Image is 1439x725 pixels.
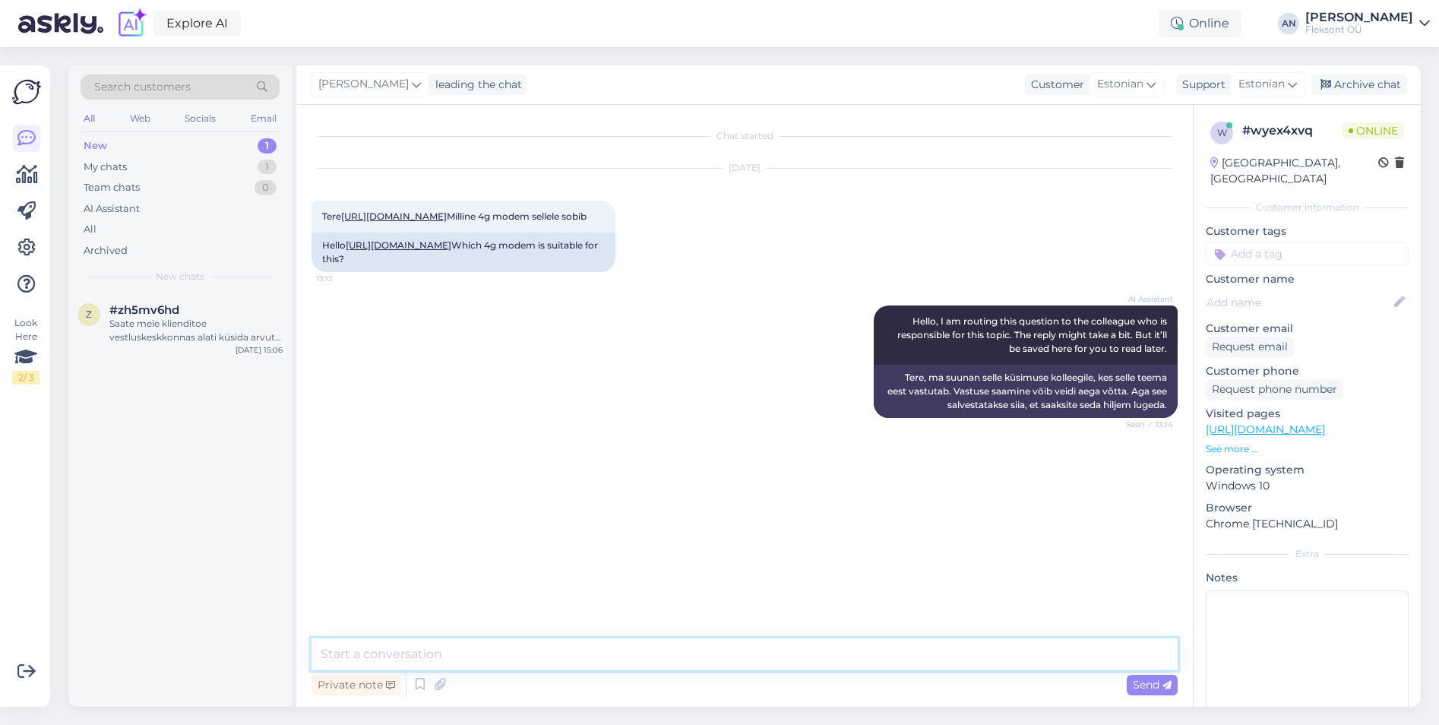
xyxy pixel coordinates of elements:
[12,316,40,385] div: Look Here
[1206,516,1409,532] p: Chrome [TECHNICAL_ID]
[1210,155,1378,187] div: [GEOGRAPHIC_DATA], [GEOGRAPHIC_DATA]
[182,109,219,128] div: Socials
[1343,122,1404,139] span: Online
[1206,271,1409,287] p: Customer name
[322,211,587,222] span: Tere Milline 4g modem sellele sobib
[81,109,98,128] div: All
[1206,500,1409,516] p: Browser
[109,303,179,317] span: #zh5mv6hd
[1206,337,1294,357] div: Request email
[1116,293,1173,305] span: AI Assistant
[1206,406,1409,422] p: Visited pages
[109,317,283,344] div: Saate meie klienditoe vestluskeskkonnas alati küsida arvuti päris pilte.
[127,109,153,128] div: Web
[318,76,409,93] span: [PERSON_NAME]
[115,8,147,40] img: explore-ai
[897,315,1169,354] span: Hello, I am routing this question to the colleague who is responsible for this topic. The reply m...
[874,365,1178,418] div: Tere, ma suunan selle küsimuse kolleegile, kes selle teema eest vastutab. Vastuse saamine võib ve...
[1206,462,1409,478] p: Operating system
[346,239,451,251] a: [URL][DOMAIN_NAME]
[1207,294,1391,311] input: Add name
[84,180,140,195] div: Team chats
[1097,76,1143,93] span: Estonian
[1305,24,1413,36] div: Fleksont OÜ
[312,129,1178,143] div: Chat started
[1206,478,1409,494] p: Windows 10
[1206,223,1409,239] p: Customer tags
[1206,570,1409,586] p: Notes
[153,11,241,36] a: Explore AI
[316,273,373,284] span: 13:13
[341,211,447,222] a: [URL][DOMAIN_NAME]
[312,675,401,695] div: Private note
[84,160,127,175] div: My chats
[1278,13,1299,34] div: AN
[248,109,280,128] div: Email
[156,270,204,283] span: New chats
[312,233,615,272] div: Hello Which 4g modem is suitable for this?
[258,138,277,154] div: 1
[258,160,277,175] div: 1
[12,371,40,385] div: 2 / 3
[236,344,283,356] div: [DATE] 15:06
[84,222,96,237] div: All
[1238,76,1285,93] span: Estonian
[1206,321,1409,337] p: Customer email
[1133,678,1172,692] span: Send
[12,78,41,106] img: Askly Logo
[1305,11,1430,36] a: [PERSON_NAME]Fleksont OÜ
[255,180,277,195] div: 0
[1159,10,1241,37] div: Online
[1305,11,1413,24] div: [PERSON_NAME]
[1242,122,1343,140] div: # wyex4xvq
[84,201,140,217] div: AI Assistant
[1217,127,1227,138] span: w
[84,138,107,154] div: New
[1025,77,1084,93] div: Customer
[1206,363,1409,379] p: Customer phone
[86,309,92,320] span: z
[1206,442,1409,456] p: See more ...
[1206,242,1409,265] input: Add a tag
[94,79,191,95] span: Search customers
[1206,547,1409,561] div: Extra
[1116,419,1173,430] span: Seen ✓ 13:14
[1206,423,1325,436] a: [URL][DOMAIN_NAME]
[1206,379,1343,400] div: Request phone number
[1206,201,1409,214] div: Customer information
[312,161,1178,175] div: [DATE]
[1176,77,1226,93] div: Support
[84,243,128,258] div: Archived
[429,77,522,93] div: leading the chat
[1311,74,1407,95] div: Archive chat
